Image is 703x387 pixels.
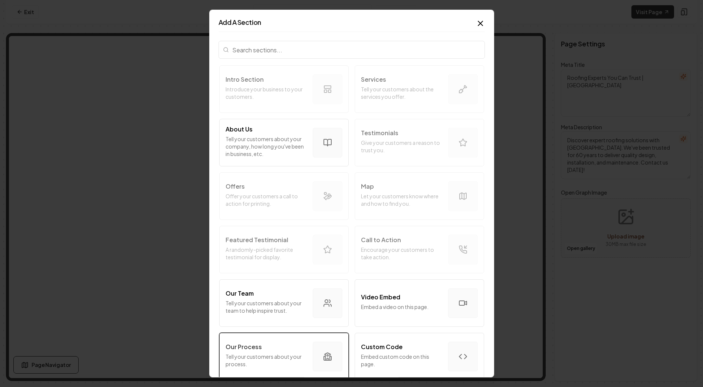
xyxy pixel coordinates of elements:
[361,293,400,302] p: Video Embed
[226,299,307,314] p: Tell your customers about your team to help inspire trust.
[355,333,484,380] button: Custom CodeEmbed custom code on this page.
[219,333,349,380] button: Our ProcessTell your customers about your process.
[219,119,349,166] button: About UsTell your customers about your company, how long you've been in business, etc.
[226,125,253,134] p: About Us
[361,303,442,310] p: Embed a video on this page.
[219,19,485,26] h2: Add A Section
[361,342,403,351] p: Custom Code
[226,353,307,368] p: Tell your customers about your process.
[226,342,262,351] p: Our Process
[361,353,442,368] p: Embed custom code on this page.
[219,41,485,59] input: Search sections...
[226,289,254,298] p: Our Team
[355,279,484,327] button: Video EmbedEmbed a video on this page.
[226,135,307,157] p: Tell your customers about your company, how long you've been in business, etc.
[219,279,349,327] button: Our TeamTell your customers about your team to help inspire trust.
